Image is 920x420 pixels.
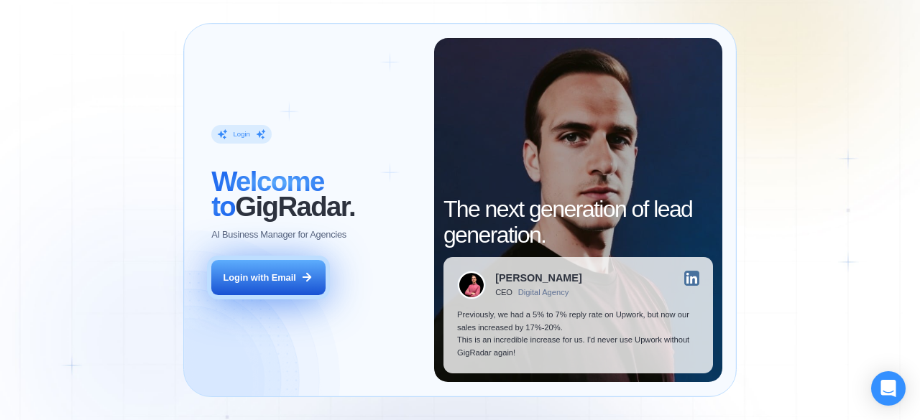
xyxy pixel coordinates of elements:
[234,130,250,139] div: Login
[211,260,325,296] button: Login with Email
[211,166,324,222] span: Welcome to
[871,371,906,406] div: Open Intercom Messenger
[518,288,569,297] div: Digital Agency
[443,197,713,247] h2: The next generation of lead generation.
[457,309,699,359] p: Previously, we had a 5% to 7% reply rate on Upwork, but now our sales increased by 17%-20%. This ...
[224,271,296,284] div: Login with Email
[495,288,512,297] div: CEO
[211,169,420,219] h2: ‍ GigRadar.
[495,273,581,283] div: [PERSON_NAME]
[211,228,346,241] p: AI Business Manager for Agencies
